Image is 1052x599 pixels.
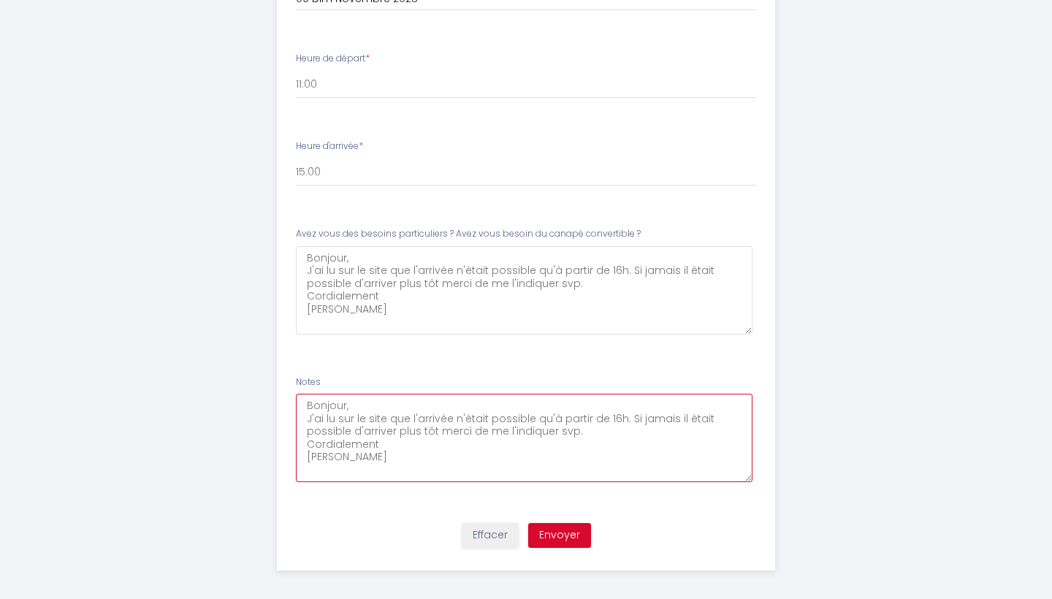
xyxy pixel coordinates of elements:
[296,140,363,153] label: Heure d'arrivée
[296,227,641,241] label: Avez vous des besoins particuliers ? Avez vous besoin du canapé convertible ?
[462,523,519,548] button: Effacer
[296,52,370,66] label: Heure de départ
[528,523,591,548] button: Envoyer
[296,375,321,389] label: Notes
